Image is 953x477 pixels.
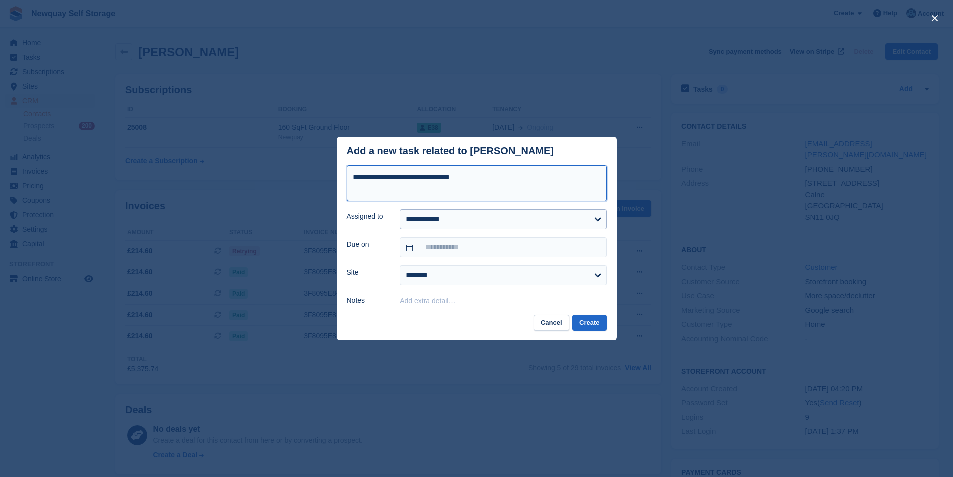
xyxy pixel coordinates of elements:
button: Add extra detail… [400,297,455,305]
label: Site [347,267,388,278]
div: Add a new task related to [PERSON_NAME] [347,145,554,157]
button: Cancel [534,315,569,331]
button: close [927,10,943,26]
button: Create [572,315,606,331]
label: Notes [347,295,388,306]
label: Due on [347,239,388,250]
label: Assigned to [347,211,388,222]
